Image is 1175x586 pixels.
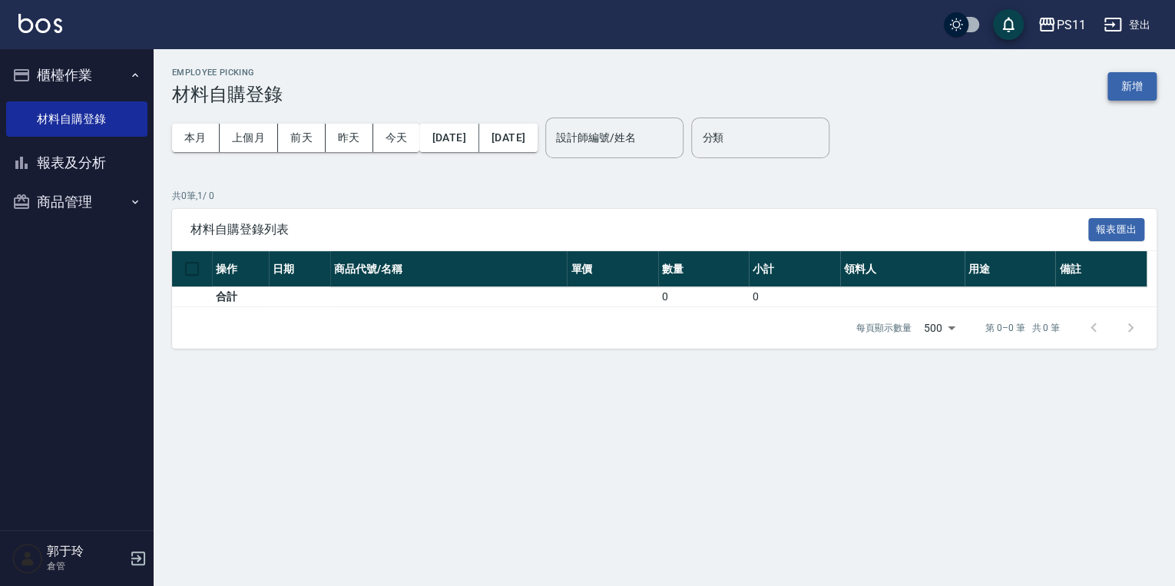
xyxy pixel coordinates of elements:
[6,182,147,222] button: 商品管理
[172,124,220,152] button: 本月
[172,189,1157,203] p: 共 0 筆, 1 / 0
[965,251,1055,287] th: 用途
[190,222,1088,237] span: 材料自購登錄列表
[1055,251,1146,287] th: 備註
[172,68,283,78] h2: Employee Picking
[373,124,420,152] button: 今天
[918,307,961,349] div: 500
[419,124,478,152] button: [DATE]
[749,251,839,287] th: 小計
[856,321,912,335] p: 每頁顯示數量
[278,124,326,152] button: 前天
[47,544,125,559] h5: 郭于玲
[1031,9,1091,41] button: PS11
[1107,72,1157,101] button: 新增
[18,14,62,33] img: Logo
[658,287,749,307] td: 0
[1088,221,1145,236] a: 報表匯出
[479,124,538,152] button: [DATE]
[1088,218,1145,242] button: 報表匯出
[1056,15,1085,35] div: PS11
[749,287,839,307] td: 0
[269,251,330,287] th: 日期
[212,287,269,307] td: 合計
[47,559,125,573] p: 倉管
[220,124,278,152] button: 上個月
[6,55,147,95] button: 櫃檯作業
[12,543,43,574] img: Person
[840,251,965,287] th: 領料人
[985,321,1060,335] p: 第 0–0 筆 共 0 筆
[326,124,373,152] button: 昨天
[567,251,657,287] th: 單價
[6,101,147,137] a: 材料自購登錄
[212,251,269,287] th: 操作
[330,251,567,287] th: 商品代號/名稱
[6,143,147,183] button: 報表及分析
[658,251,749,287] th: 數量
[1107,78,1157,93] a: 新增
[993,9,1024,40] button: save
[1097,11,1157,39] button: 登出
[172,84,283,105] h3: 材料自購登錄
